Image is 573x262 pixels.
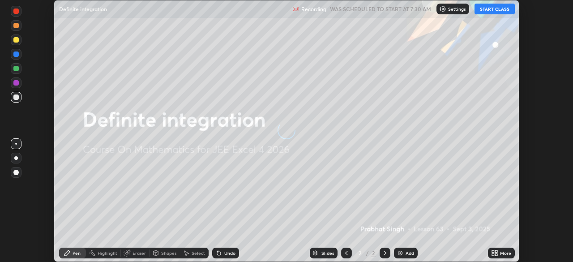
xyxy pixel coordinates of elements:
div: Add [406,251,414,255]
div: Select [192,251,205,255]
p: Settings [448,7,466,11]
div: Eraser [133,251,146,255]
img: add-slide-button [397,249,404,257]
p: Definite integration [59,5,107,13]
div: Highlight [98,251,117,255]
img: class-settings-icons [439,5,446,13]
div: Shapes [161,251,176,255]
div: / [366,250,369,256]
div: More [500,251,511,255]
div: 2 [355,250,364,256]
div: Pen [73,251,81,255]
h5: WAS SCHEDULED TO START AT 7:30 AM [330,5,431,13]
div: Undo [224,251,235,255]
button: START CLASS [475,4,515,14]
div: 2 [371,249,376,257]
img: recording.375f2c34.svg [292,5,299,13]
div: Slides [321,251,334,255]
p: Recording [301,6,326,13]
